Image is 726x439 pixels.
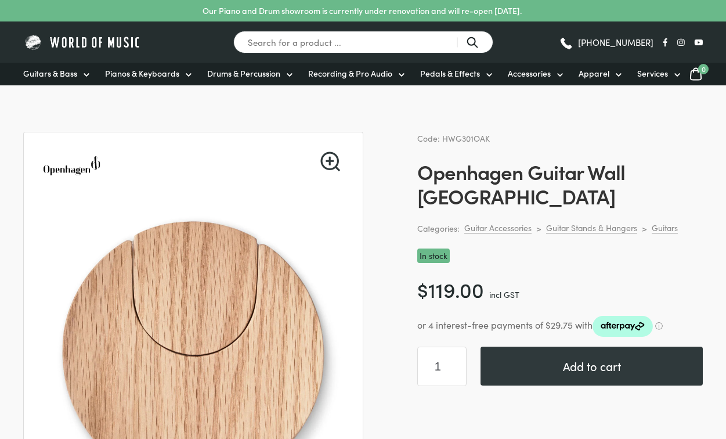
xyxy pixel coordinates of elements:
img: Openhagen [38,132,104,199]
bdi: 119.00 [417,275,484,303]
img: World of Music [23,33,142,51]
div: > [642,223,647,233]
input: Search for a product ... [233,31,493,53]
span: $ [417,275,428,303]
span: Guitars & Bass [23,67,77,80]
a: Guitar Stands & Hangers [546,222,637,233]
span: 0 [698,64,709,74]
a: View full-screen image gallery [320,152,340,171]
span: Recording & Pro Audio [308,67,392,80]
span: Apparel [579,67,609,80]
p: In stock [417,249,450,263]
a: Guitar Accessories [464,222,532,233]
button: Add to cart [481,347,703,386]
span: [PHONE_NUMBER] [578,38,653,46]
span: Pedals & Effects [420,67,480,80]
a: [PHONE_NUMBER] [559,34,653,51]
iframe: Chat with our support team [558,311,726,439]
span: Code: HWG301OAK [417,132,490,144]
span: Pianos & Keyboards [105,67,179,80]
h1: Openhagen Guitar Wall [GEOGRAPHIC_DATA] [417,159,703,208]
span: Services [637,67,668,80]
span: Drums & Percussion [207,67,280,80]
iframe: PayPal [417,400,703,426]
span: Accessories [508,67,551,80]
a: Guitars [652,222,678,233]
div: > [536,223,541,233]
input: Product quantity [417,347,467,386]
span: incl GST [489,289,519,300]
span: Categories: [417,222,460,235]
p: Our Piano and Drum showroom is currently under renovation and will re-open [DATE]. [203,5,522,17]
